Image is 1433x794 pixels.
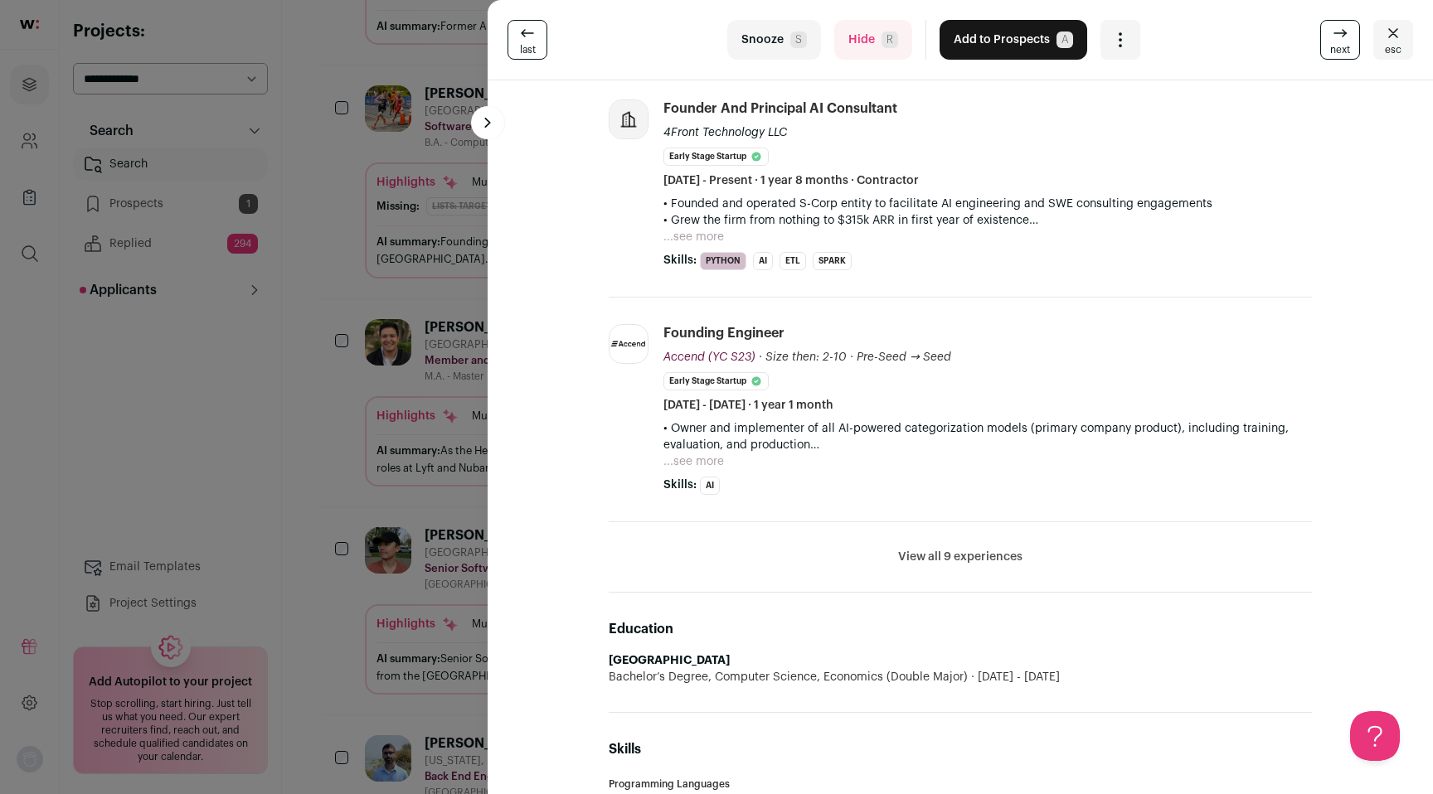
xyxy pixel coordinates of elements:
[940,20,1087,60] button: Add to ProspectsA
[663,324,785,342] div: Founding Engineer
[609,779,1312,789] h3: Programming Languages
[663,148,769,166] li: Early Stage Startup
[663,453,724,470] button: ...see more
[813,252,852,270] li: Spark
[609,669,1312,685] div: Bachelor’s Degree, Computer Science, Economics (Double Major)
[700,252,746,270] li: Python
[609,655,730,666] strong: [GEOGRAPHIC_DATA]
[857,351,951,363] span: Pre-Seed → Seed
[1373,20,1413,60] button: Close
[663,196,1312,212] p: • Founded and operated S-Corp entity to facilitate AI engineering and SWE consulting engagements
[663,351,755,363] span: Accend (YC S23)
[1330,43,1350,56] span: next
[1350,711,1400,761] iframe: Toggle Customer Support
[663,477,697,493] span: Skills:
[1100,20,1140,60] button: Open dropdown
[834,20,912,60] button: HideR
[520,43,536,56] span: last
[663,420,1312,453] p: • Owner and implementer of all AI-powered categorization models (primary company product), includ...
[898,549,1023,565] button: View all 9 experiences
[790,31,807,48] span: S
[759,351,847,363] span: · Size then: 2-10
[609,619,1312,639] h2: Education
[850,349,853,366] span: ·
[1320,20,1360,60] a: next
[882,31,898,48] span: R
[1385,43,1401,56] span: esc
[663,397,833,414] span: [DATE] - [DATE] · 1 year 1 month
[727,20,821,60] button: SnoozeS
[663,252,697,269] span: Skills:
[610,339,648,349] img: 55bd01803df3310ed5c9e855a377181467cf16a398d1fbfae07634a6650ee9cd.png
[1057,31,1073,48] span: A
[968,669,1060,685] span: [DATE] - [DATE]
[663,229,724,245] button: ...see more
[700,477,720,495] li: AI
[508,20,547,60] a: last
[663,212,1312,229] p: • Grew the firm from nothing to $315k ARR in first year of existence
[610,100,648,138] img: company-logo-placeholder-414d4e2ec0e2ddebbe968bf319fdfe5acfe0c9b87f798d344e800bc9a89632a0.png
[780,252,806,270] li: ETL
[663,127,787,138] span: 4Front Technology LLC
[753,252,773,270] li: AI
[609,739,1312,759] h2: Skills
[663,99,897,118] div: Founder and Principal AI Consultant
[663,372,769,390] li: Early Stage Startup
[663,172,919,189] span: [DATE] - Present · 1 year 8 months · Contractor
